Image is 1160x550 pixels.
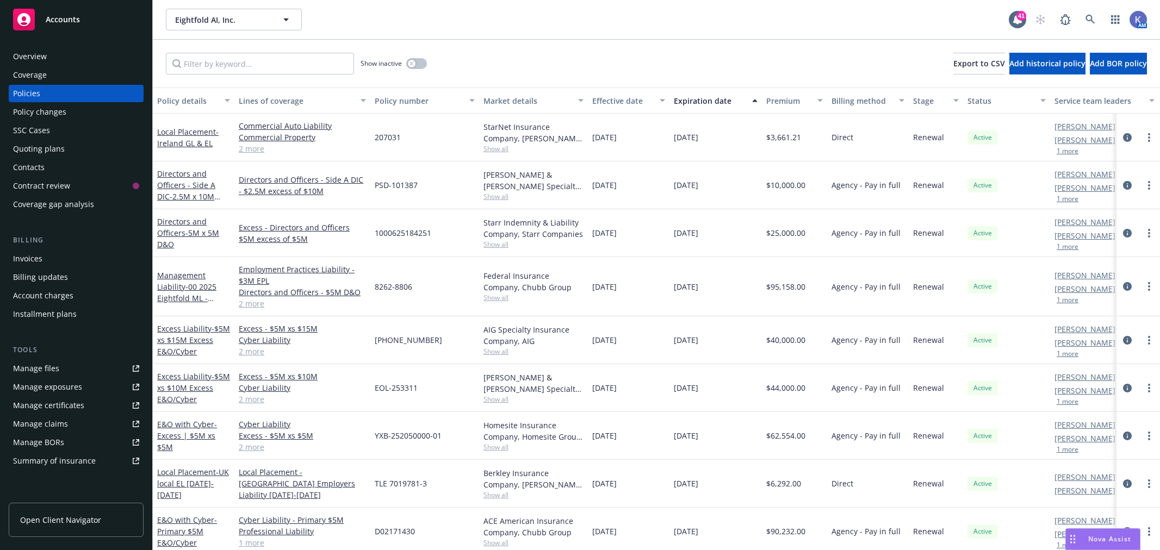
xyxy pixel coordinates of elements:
div: Policy changes [13,103,66,121]
a: Manage files [9,360,144,377]
a: Local Placement [157,467,229,500]
button: 1 more [1057,196,1078,202]
a: 2 more [239,143,366,154]
span: [DATE] [674,132,698,143]
div: Starr Indemnity & Liability Company, Starr Companies [483,217,584,240]
span: Nova Assist [1088,534,1131,543]
div: SSC Cases [13,122,50,139]
span: 8262-8806 [375,281,412,292]
a: Professional Liability [239,526,366,537]
span: Show inactive [361,59,402,68]
div: Manage BORs [13,434,64,451]
span: Active [972,431,994,441]
button: 1 more [1057,243,1078,250]
div: [PERSON_NAME] & [PERSON_NAME] Specialty Insurance Company, [PERSON_NAME] & [PERSON_NAME] ([GEOGRA... [483,372,584,395]
span: - UK local EL [DATE]-[DATE] [157,467,229,500]
a: Excess Liability [157,323,230,357]
span: Renewal [913,526,944,537]
span: [DATE] [592,179,617,191]
a: Cyber Liability - Primary $5M [239,514,366,526]
input: Filter by keyword... [166,53,354,74]
a: more [1143,429,1156,442]
span: [DATE] [674,334,698,346]
span: Direct [832,478,853,489]
a: Excess - Directors and Officers $5M excess of $5M [239,222,366,245]
a: circleInformation [1121,131,1134,144]
span: $44,000.00 [766,382,805,393]
a: Account charges [9,287,144,304]
span: Agency - Pay in full [832,382,901,393]
a: Cyber Liability [239,334,366,346]
a: 2 more [239,346,366,357]
span: Renewal [913,382,944,393]
a: [PERSON_NAME] [1054,182,1115,193]
a: circleInformation [1121,227,1134,240]
a: Directors and Officers [157,216,219,249]
span: D02171430 [375,526,415,537]
span: [DATE] [674,227,698,239]
span: Eightfold AI, Inc. [175,14,269,26]
a: Cyber Liability [239,418,366,430]
div: Coverage gap analysis [13,196,94,213]
span: Show all [483,240,584,249]
span: Renewal [913,478,944,489]
a: more [1143,227,1156,240]
a: [PERSON_NAME] [1054,168,1115,180]
div: ACE American Insurance Company, Chubb Group [483,515,584,538]
span: - 5M x 5M D&O [157,228,219,249]
span: $3,661.21 [766,132,801,143]
span: Show all [483,490,584,499]
a: circleInformation [1121,477,1134,490]
span: Agency - Pay in full [832,281,901,292]
button: 1 more [1057,446,1078,453]
span: Add BOR policy [1090,58,1147,68]
span: $25,000.00 [766,227,805,239]
div: Manage files [13,360,59,377]
button: Stage [909,87,963,114]
span: Show all [483,395,584,404]
span: [DATE] [674,382,698,393]
div: [PERSON_NAME] & [PERSON_NAME] Specialty Insurance Company, [PERSON_NAME] & [PERSON_NAME] ([GEOGRA... [483,169,584,192]
a: more [1143,280,1156,293]
span: $62,554.00 [766,430,805,441]
span: Renewal [913,281,944,292]
a: Summary of insurance [9,452,144,470]
button: Lines of coverage [234,87,370,114]
span: $95,158.00 [766,281,805,292]
button: 1 more [1057,297,1078,303]
span: - Primary $5M E&O/Cyber [157,515,217,548]
a: [PERSON_NAME] [1054,485,1115,496]
a: circleInformation [1121,334,1134,347]
button: Eightfold AI, Inc. [166,9,302,30]
button: Market details [479,87,588,114]
span: [DATE] [592,478,617,489]
a: Directors and Officers - Side A DIC [157,168,215,213]
a: circleInformation [1121,429,1134,442]
div: Billing method [832,95,892,107]
a: [PERSON_NAME] [1054,385,1115,396]
a: Billing updates [9,268,144,286]
a: Local Placement [157,127,219,148]
span: Agency - Pay in full [832,179,901,191]
button: 1 more [1057,542,1078,548]
span: Agency - Pay in full [832,227,901,239]
a: Commercial Auto Liability [239,120,366,132]
a: Directors and Officers - Side A DIC - $2.5M excess of $10M [239,174,366,197]
span: [DATE] [592,526,617,537]
span: Show all [483,293,584,302]
a: [PERSON_NAME] [1054,419,1115,430]
a: Coverage gap analysis [9,196,144,213]
a: Start snowing [1029,9,1051,30]
span: $90,232.00 [766,526,805,537]
a: more [1143,179,1156,192]
span: Agency - Pay in full [832,334,901,346]
div: Manage claims [13,415,68,433]
a: Coverage [9,66,144,84]
span: EOL-253311 [375,382,418,393]
span: - $5M xs $15M Excess E&O/Cyber [157,323,230,357]
a: more [1143,382,1156,395]
span: Active [972,228,994,238]
div: Federal Insurance Company, Chubb Group [483,270,584,293]
div: Policies [13,85,40,102]
a: [PERSON_NAME] [1054,134,1115,146]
